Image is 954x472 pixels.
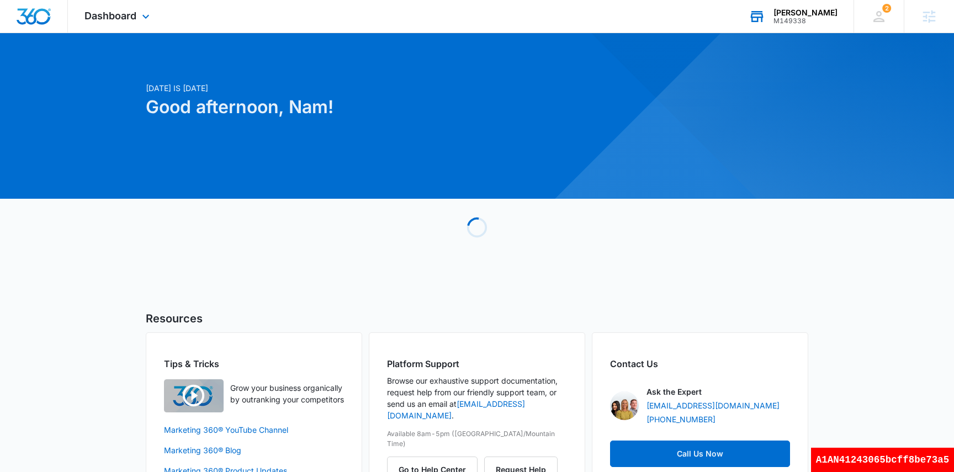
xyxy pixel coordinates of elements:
[230,382,344,405] p: Grow your business organically by outranking your competitors
[387,429,567,449] p: Available 8am-5pm ([GEOGRAPHIC_DATA]/Mountain Time)
[164,424,344,436] a: Marketing 360® YouTube Channel
[84,10,136,22] span: Dashboard
[773,8,838,17] div: account name
[146,82,583,94] p: [DATE] is [DATE]
[811,448,954,472] div: A1AN41243065bcff8be73a5
[646,386,702,397] p: Ask the Expert
[164,379,224,412] img: Quick Overview Video
[146,310,808,327] h5: Resources
[387,375,567,421] p: Browse our exhaustive support documentation, request help from our friendly support team, or send...
[146,94,583,120] h1: Good afternoon, Nam!
[610,357,790,370] h2: Contact Us
[646,413,715,425] a: [PHONE_NUMBER]
[164,444,344,456] a: Marketing 360® Blog
[773,17,838,25] div: account id
[164,357,344,370] h2: Tips & Tricks
[882,4,891,13] div: notifications count
[610,391,639,420] img: Ask the Expert
[610,441,790,467] a: Call Us Now
[387,357,567,370] h2: Platform Support
[882,4,891,13] span: 2
[646,400,780,411] a: [EMAIL_ADDRESS][DOMAIN_NAME]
